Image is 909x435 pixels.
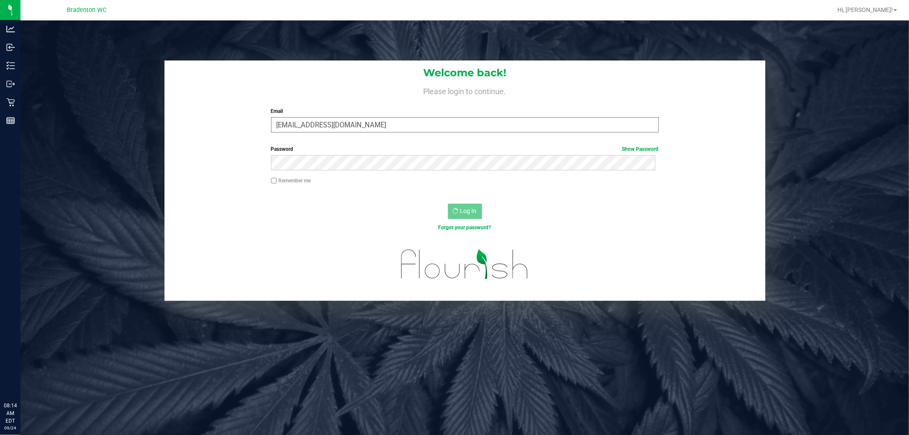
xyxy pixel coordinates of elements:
[6,116,15,125] inline-svg: Reports
[439,225,491,230] a: Forgot your password?
[390,240,540,288] img: flourish_logo.svg
[4,425,17,431] p: 09/24
[67,6,107,14] span: Bradenton WC
[6,43,15,52] inline-svg: Inbound
[6,61,15,70] inline-svg: Inventory
[4,402,17,425] p: 08:14 AM EDT
[271,177,311,184] label: Remember me
[164,67,765,78] h1: Welcome back!
[6,98,15,107] inline-svg: Retail
[837,6,893,13] span: Hi, [PERSON_NAME]!
[6,25,15,33] inline-svg: Analytics
[271,178,277,184] input: Remember me
[622,146,659,152] a: Show Password
[271,146,294,152] span: Password
[164,85,765,95] h4: Please login to continue.
[271,107,659,115] label: Email
[448,204,482,219] button: Log In
[6,80,15,88] inline-svg: Outbound
[460,207,477,214] span: Log In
